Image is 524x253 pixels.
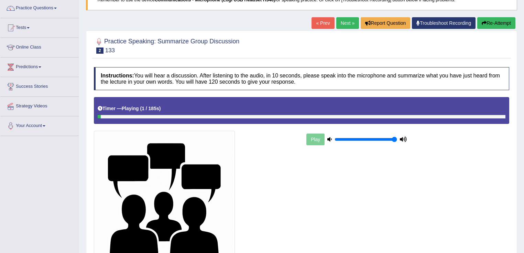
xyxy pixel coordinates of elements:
[0,97,79,114] a: Strategy Videos
[101,73,134,78] b: Instructions:
[312,17,334,29] a: « Prev
[412,17,476,29] a: Troubleshoot Recording
[159,106,161,111] b: )
[98,106,161,111] h5: Timer —
[105,47,115,54] small: 133
[0,57,79,75] a: Predictions
[0,116,79,134] a: Your Account
[96,48,103,54] span: 2
[0,77,79,94] a: Success Stories
[122,106,139,111] b: Playing
[140,106,142,111] b: (
[361,17,410,29] button: Report Question
[94,36,239,54] h2: Practice Speaking: Summarize Group Discussion
[477,17,515,29] button: Re-Attempt
[142,106,159,111] b: 1 / 185s
[0,38,79,55] a: Online Class
[0,18,79,35] a: Tests
[336,17,359,29] a: Next »
[94,67,509,90] h4: You will hear a discussion. After listening to the audio, in 10 seconds, please speak into the mi...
